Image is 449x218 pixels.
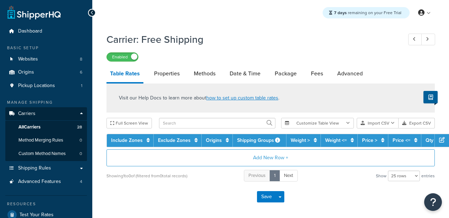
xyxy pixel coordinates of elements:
a: Dashboard [5,25,87,38]
a: Shipping Rules [5,162,87,175]
a: Origins6 [5,66,87,79]
a: Previous [244,170,270,182]
a: Methods [190,65,219,82]
span: Next [284,172,293,179]
span: 4 [80,179,82,185]
button: Export CSV [399,118,435,128]
a: 1 [269,170,280,182]
span: Method Merging Rules [18,137,63,143]
a: Advanced Features4 [5,175,87,188]
li: Carriers [5,107,87,161]
button: Full Screen View [106,118,152,128]
span: Carriers [18,111,35,117]
a: Package [271,65,300,82]
span: Advanced Features [18,179,61,185]
button: Import CSV [357,118,399,128]
span: 28 [77,124,82,130]
button: Add New Row + [106,149,435,166]
button: Open Resource Center [424,193,442,211]
span: entries [421,171,435,181]
a: Date & Time [226,65,264,82]
span: 8 [80,56,82,62]
a: how to set up custom table rates [206,94,278,102]
button: Show Help Docs [423,91,438,103]
a: Websites8 [5,53,87,66]
a: Advanced [334,65,366,82]
a: Carriers [5,107,87,120]
div: Basic Setup [5,45,87,51]
strong: 7 days [334,10,347,16]
a: Custom Method Names0 [5,147,87,160]
th: Shipping Groups [233,134,286,147]
span: Custom Method Names [18,151,66,157]
span: Shipping Rules [18,165,51,171]
span: Show [376,171,387,181]
li: Custom Method Names [5,147,87,160]
span: Websites [18,56,38,62]
span: Previous [248,172,265,179]
a: Qty > [426,137,437,144]
a: Previous Record [408,34,422,45]
span: Pickup Locations [18,83,55,89]
span: Test Your Rates [20,212,54,218]
span: 0 [80,151,82,157]
li: Pickup Locations [5,79,87,92]
a: Fees [307,65,327,82]
a: Properties [150,65,183,82]
li: Method Merging Rules [5,134,87,147]
span: 1 [81,83,82,89]
a: Price > [362,137,377,144]
p: Visit our Help Docs to learn more about . [119,94,279,102]
span: Origins [18,69,34,75]
label: Enabled [107,53,138,61]
span: 6 [80,69,82,75]
a: Exclude Zones [158,137,191,144]
div: Manage Shipping [5,99,87,105]
a: Weight <= [325,137,347,144]
li: Websites [5,53,87,66]
a: Method Merging Rules0 [5,134,87,147]
a: AllCarriers28 [5,121,87,134]
a: Pickup Locations1 [5,79,87,92]
div: Resources [5,201,87,207]
a: Next [279,170,298,182]
a: Weight > [291,137,310,144]
h1: Carrier: Free Shipping [106,33,395,46]
a: Include Zones [111,137,143,144]
button: Save [257,191,276,202]
span: 0 [80,137,82,143]
a: Price <= [393,137,410,144]
button: Customize Table View [281,118,354,128]
input: Search [159,118,275,128]
span: All Carriers [18,124,40,130]
a: Origins [206,137,222,144]
a: Table Rates [106,65,143,84]
li: Origins [5,66,87,79]
a: Next Record [421,34,435,45]
div: Showing 1 to 0 of (filtered from 0 total records) [106,171,187,181]
span: remaining on your Free Trial [334,10,401,16]
span: Dashboard [18,28,42,34]
li: Advanced Features [5,175,87,188]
